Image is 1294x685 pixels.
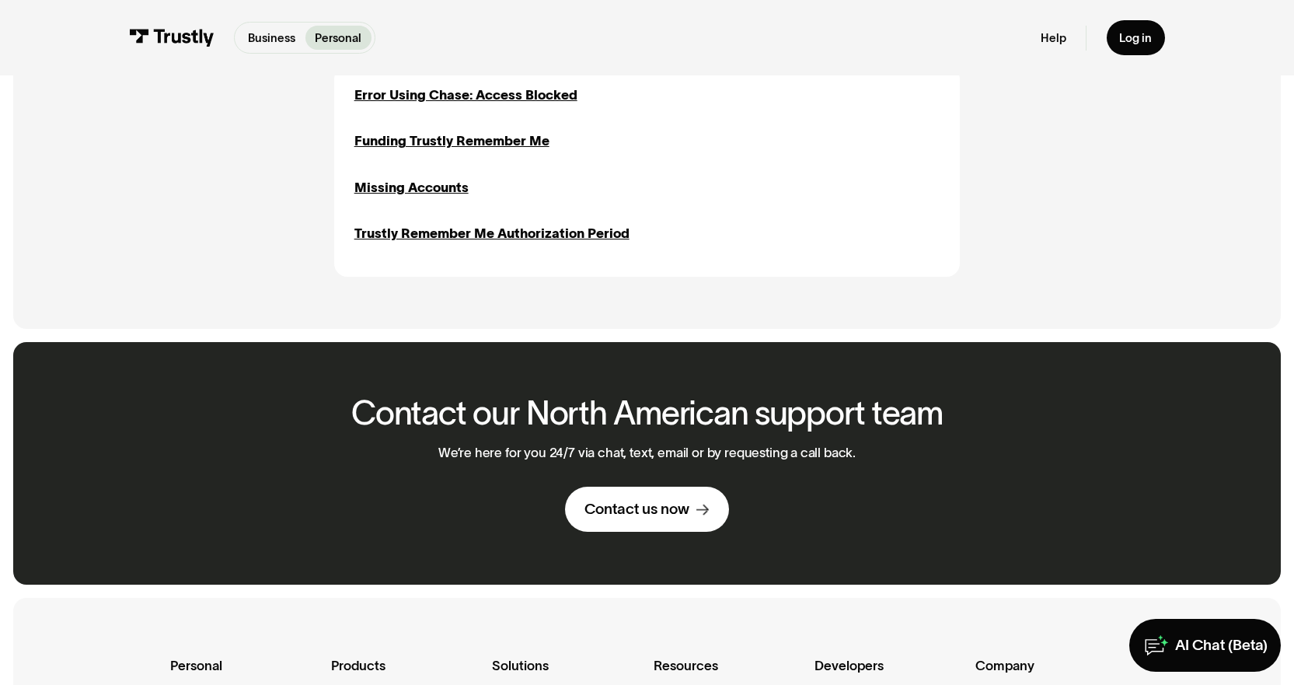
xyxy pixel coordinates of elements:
[315,30,361,47] p: Personal
[354,131,549,151] a: Funding Trustly Remember Me
[248,30,295,47] p: Business
[1175,636,1268,655] div: AI Chat (Beta)
[584,500,689,519] div: Contact us now
[354,178,469,197] a: Missing Accounts
[354,224,630,243] a: Trustly Remember Me Authorization Period
[354,86,577,105] a: Error Using Chase: Access Blocked
[565,487,729,533] a: Contact us now
[129,29,215,47] img: Trustly Logo
[1119,30,1152,45] div: Log in
[1107,20,1166,55] a: Log in
[1041,30,1066,45] a: Help
[351,395,942,432] h2: Contact our North American support team
[238,26,305,50] a: Business
[438,445,856,460] p: We’re here for you 24/7 via chat, text, email or by requesting a call back.
[1129,619,1281,672] a: AI Chat (Beta)
[305,26,371,50] a: Personal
